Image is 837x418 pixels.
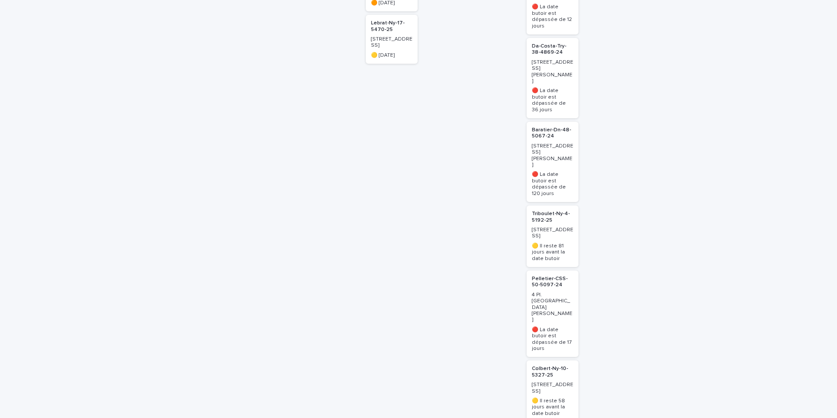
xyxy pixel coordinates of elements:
[532,88,573,113] p: 🔴 La date butoir est dépassée de 36 jours
[532,127,573,140] p: Baratier-Dn-48-5067-24
[532,43,573,56] p: Da-Costa-Try-38-4869-24
[527,271,578,357] a: Pelletier-CSS-50-5097-244 Pl. [GEOGRAPHIC_DATA][PERSON_NAME]🔴 La date butoir est dépassée de 17 j...
[527,122,578,202] a: Baratier-Dn-48-5067-24[STREET_ADDRESS][PERSON_NAME]🔴 La date butoir est dépassée de 120 jours
[532,227,573,240] p: [STREET_ADDRESS]
[532,276,573,288] p: Pelletier-CSS-50-5097-24
[532,171,573,197] p: 🔴 La date butoir est dépassée de 120 jours
[532,327,573,352] p: 🔴 La date butoir est dépassée de 17 jours
[532,243,573,262] p: 🟡 Il reste 81 jours avant la date butoir
[532,143,573,168] p: [STREET_ADDRESS][PERSON_NAME]
[532,59,573,85] p: [STREET_ADDRESS][PERSON_NAME]
[532,292,573,323] p: 4 Pl. [GEOGRAPHIC_DATA][PERSON_NAME]
[532,366,573,378] p: Colbert-Ny-10-5327-25
[532,4,573,29] p: 🔴 La date butoir est dépassée de 12 jours
[371,20,412,33] p: Lebrat-Ny-17-5470-25
[527,38,578,118] a: Da-Costa-Try-38-4869-24[STREET_ADDRESS][PERSON_NAME]🔴 La date butoir est dépassée de 36 jours
[532,398,573,417] p: 🟡 Il reste 58 jours avant la date butoir
[366,15,418,64] a: Lebrat-Ny-17-5470-25[STREET_ADDRESS]🟡 [DATE]
[532,211,573,223] p: Triboulet-Ny-4-5192-25
[371,52,412,58] p: 🟡 [DATE]
[371,36,412,49] p: [STREET_ADDRESS]
[532,382,573,394] p: [STREET_ADDRESS]
[527,206,578,267] a: Triboulet-Ny-4-5192-25[STREET_ADDRESS]🟡 Il reste 81 jours avant la date butoir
